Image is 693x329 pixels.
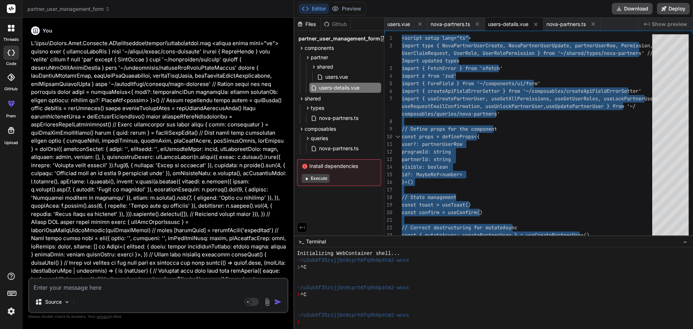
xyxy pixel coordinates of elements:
[546,42,653,49] span: erUpdate, partnerUserRow, Permission,
[302,163,376,170] span: Install dependencies
[305,44,334,52] span: components
[402,103,546,109] span: useRequestEmailConfirmation, useUnlockPartnerUser,
[4,86,18,92] label: GitHub
[402,80,540,87] span: import { FormField } from '~/components/ui/form'
[402,202,471,208] span: const toast = useToast()
[612,3,653,14] button: Download
[274,298,282,306] img: icon
[384,186,392,194] div: 17
[28,313,288,320] p: Always double-check its answers. Your in Bind
[384,72,392,80] div: 4
[402,232,546,238] span: const { mutateAsync: createPartnerUser } = useCrea
[311,54,328,61] span: partner
[384,171,392,178] div: 15
[402,50,546,56] span: UserClaimRequest, UserRole, UserRolePermission } f
[488,21,528,28] span: users-details.vue
[402,126,497,132] span: // Define props for the component
[297,285,409,291] span: ~/u3uk0f35zsjjbn9cprh6fq9h0p4tm2-wnxx
[402,156,451,163] span: partnerId: string
[6,113,16,119] label: prem
[294,21,321,28] div: Files
[301,264,307,271] span: ^C
[43,27,52,34] h6: You
[297,250,400,257] span: Initializing WebContainer shell...
[297,291,301,298] span: ❯
[318,83,360,92] span: users-details.vue
[305,95,321,102] span: shared
[384,140,392,148] div: 11
[402,133,480,140] span: const props = defineProps<{
[384,95,392,103] div: 7
[387,21,410,28] span: users.vue
[384,42,392,49] div: 2
[546,103,636,109] span: useUpdatePartnerUser } from '~/
[384,125,392,133] div: 9
[298,238,304,245] span: >_
[402,35,471,41] span: <script setup lang="ts">
[402,224,517,231] span: // Correct destructuring for mutateAsync
[546,232,589,238] span: tePartnerUser()
[546,88,641,94] span: sables/createApiFieldErrorSetter'
[384,224,392,231] div: 22
[384,65,392,72] div: 3
[402,194,457,200] span: // State management
[263,298,271,306] img: attachment
[64,299,70,305] img: Pick Models
[299,4,329,14] button: Editor
[306,238,326,245] span: Terminal
[317,63,333,70] span: shared
[329,4,364,14] button: Preview
[431,21,470,28] span: nova-partners.ts
[97,314,110,319] span: privacy
[384,87,392,95] div: 6
[45,298,62,306] p: Source
[652,21,687,28] span: Show preview
[318,144,359,153] span: nova-partners.ts
[297,312,409,319] span: ~/u3uk0f35zsjjbn9cprh6fq9h0p4tm2-wnxx
[5,305,17,317] img: settings
[6,61,16,67] label: code
[384,156,392,163] div: 13
[3,36,19,43] label: threads
[384,34,392,42] div: 1
[305,125,336,133] span: composables
[402,88,546,94] span: import { createApiFieldErrorSetter } from '~/compo
[384,201,392,209] div: 19
[321,21,350,28] div: Github
[546,50,653,56] span: rom '~/shared/types/nova-partners' //
[384,148,392,156] div: 12
[318,114,359,122] span: nova-partners.ts
[402,179,413,185] span: }>()
[301,291,307,298] span: ^C
[683,238,687,245] span: −
[402,57,459,64] span: Import updated types
[657,3,690,14] button: Deploy
[682,236,689,247] button: −
[546,95,659,102] span: s, useGetUserRoles, useLockPartnerUser,
[402,141,462,147] span: user?: partnerUserRow
[384,194,392,201] div: 18
[402,95,546,102] span: import { useCreatePartnerUser, useGetAllPermission
[384,80,392,87] div: 5
[311,104,324,112] span: types
[297,264,301,271] span: ❯
[384,118,392,125] div: 8
[297,319,301,326] span: ❯
[384,133,392,140] div: 10
[393,133,402,140] div: Click to collapse the range.
[384,209,392,216] div: 20
[311,135,328,142] span: queries
[402,65,503,72] span: import { FetchError } from 'ofetch'
[402,164,448,170] span: visible: boolean
[324,73,349,81] span: users.vue
[402,209,483,216] span: const confirm = useConfirm()
[402,73,457,79] span: import z from 'zod'
[4,140,18,146] label: Upload
[384,231,392,239] div: 23
[384,163,392,171] div: 14
[302,174,330,183] button: Execute
[402,148,451,155] span: programId: string
[402,171,462,178] span: id?: MaybeRef<number>
[384,178,392,186] div: 16
[402,42,546,49] span: import type { NovaPartnerUserCreate, NovaPartnerUs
